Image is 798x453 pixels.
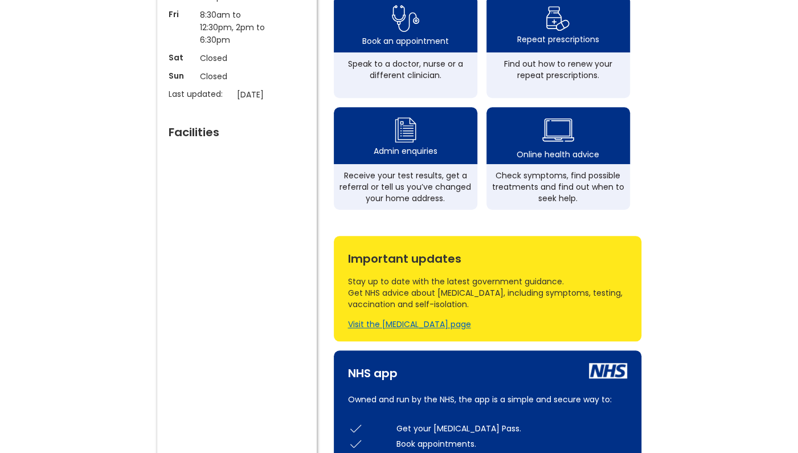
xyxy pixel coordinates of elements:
[542,111,574,149] img: health advice icon
[169,88,231,100] p: Last updated:
[334,107,477,210] a: admin enquiry iconAdmin enquiriesReceive your test results, get a referral or tell us you’ve chan...
[200,9,274,46] p: 8:30am to 12:30pm, 2pm to 6:30pm
[200,52,274,64] p: Closed
[169,70,194,81] p: Sun
[396,438,627,450] div: Book appointments.
[392,2,419,35] img: book appointment icon
[348,421,363,436] img: check icon
[339,58,472,81] div: Speak to a doctor, nurse or a different clinician.
[517,149,599,160] div: Online health advice
[169,121,305,138] div: Facilities
[200,70,274,83] p: Closed
[348,247,627,264] div: Important updates
[374,145,437,157] div: Admin enquiries
[393,115,418,145] img: admin enquiry icon
[348,393,627,406] p: Owned and run by the NHS, the app is a simple and secure way to:
[486,107,630,210] a: health advice iconOnline health adviceCheck symptoms, find possible treatments and find out when ...
[339,170,472,204] div: Receive your test results, get a referral or tell us you’ve changed your home address.
[348,276,627,310] div: Stay up to date with the latest government guidance. Get NHS advice about [MEDICAL_DATA], includi...
[237,88,311,101] p: [DATE]
[362,35,449,47] div: Book an appointment
[169,52,194,63] p: Sat
[348,362,398,379] div: NHS app
[169,9,194,20] p: Fri
[348,319,471,330] a: Visit the [MEDICAL_DATA] page
[492,58,624,81] div: Find out how to renew your repeat prescriptions.
[348,436,363,451] img: check icon
[396,423,627,434] div: Get your [MEDICAL_DATA] Pass.
[517,34,599,45] div: Repeat prescriptions
[546,3,570,34] img: repeat prescription icon
[492,170,624,204] div: Check symptoms, find possible treatments and find out when to seek help.
[589,363,627,378] img: nhs icon white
